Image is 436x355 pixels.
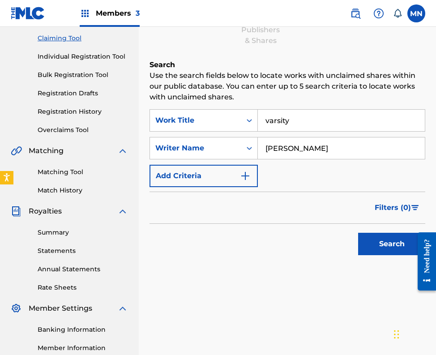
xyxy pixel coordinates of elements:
span: Members [96,8,140,18]
a: Registration History [38,107,128,116]
a: Overclaims Tool [38,125,128,135]
img: Top Rightsholders [80,8,90,19]
span: Member Settings [29,303,92,314]
img: Member Settings [11,303,21,314]
p: Use the search fields below to locate works with unclaimed shares within our public database. You... [150,70,425,103]
iframe: Chat Widget [391,312,436,355]
div: Help [370,4,388,22]
div: Add Publishers & Shares [238,14,283,46]
a: Banking Information [38,325,128,334]
img: MLC Logo [11,7,45,20]
a: Match History [38,186,128,195]
img: help [373,8,384,19]
a: Matching Tool [38,167,128,177]
form: Search Form [150,109,425,260]
img: expand [117,206,128,217]
img: expand [117,145,128,156]
a: Annual Statements [38,265,128,274]
a: Registration Drafts [38,89,128,98]
a: Summary [38,228,128,237]
span: Matching [29,145,64,156]
a: Individual Registration Tool [38,52,128,61]
img: Matching [11,145,22,156]
button: Filters (0) [369,197,425,219]
img: expand [117,303,128,314]
a: Rate Sheets [38,283,128,292]
a: Member Information [38,343,128,353]
span: Filters ( 0 ) [375,202,411,213]
div: Writer Name [155,143,236,154]
div: User Menu [407,4,425,22]
img: filter [411,205,419,210]
span: Royalties [29,206,62,217]
a: Public Search [346,4,364,22]
div: Drag [394,321,399,348]
img: 9d2ae6d4665cec9f34b9.svg [240,171,251,181]
a: Bulk Registration Tool [38,70,128,80]
div: Work Title [155,115,236,126]
h6: Search [150,60,425,70]
span: 3 [136,9,140,17]
iframe: Resource Center [411,225,436,299]
div: Notifications [393,9,402,18]
a: Claiming Tool [38,34,128,43]
img: Royalties [11,206,21,217]
button: Search [358,233,425,255]
img: search [350,8,361,19]
button: Add Criteria [150,165,258,187]
a: Statements [38,246,128,256]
